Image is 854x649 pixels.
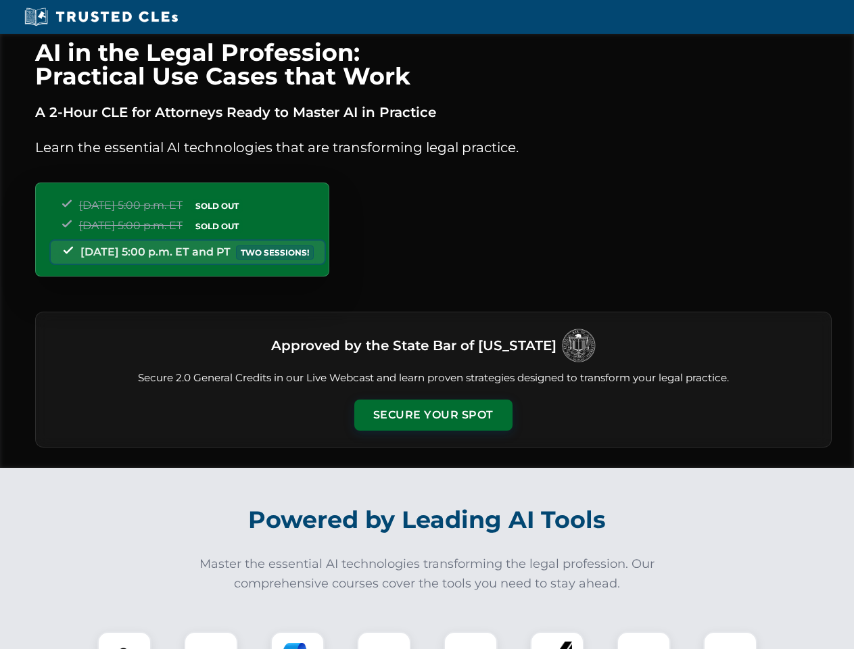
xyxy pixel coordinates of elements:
img: Logo [562,329,596,362]
span: [DATE] 5:00 p.m. ET [79,199,183,212]
h1: AI in the Legal Profession: Practical Use Cases that Work [35,41,832,88]
p: Master the essential AI technologies transforming the legal profession. Our comprehensive courses... [191,554,664,594]
p: A 2-Hour CLE for Attorneys Ready to Master AI in Practice [35,101,832,123]
button: Secure Your Spot [354,400,513,431]
p: Learn the essential AI technologies that are transforming legal practice. [35,137,832,158]
p: Secure 2.0 General Credits in our Live Webcast and learn proven strategies designed to transform ... [52,370,815,386]
h3: Approved by the State Bar of [US_STATE] [271,333,556,358]
span: [DATE] 5:00 p.m. ET [79,219,183,232]
img: Trusted CLEs [20,7,182,27]
h2: Powered by Leading AI Tools [53,496,802,544]
span: SOLD OUT [191,199,243,213]
span: SOLD OUT [191,219,243,233]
